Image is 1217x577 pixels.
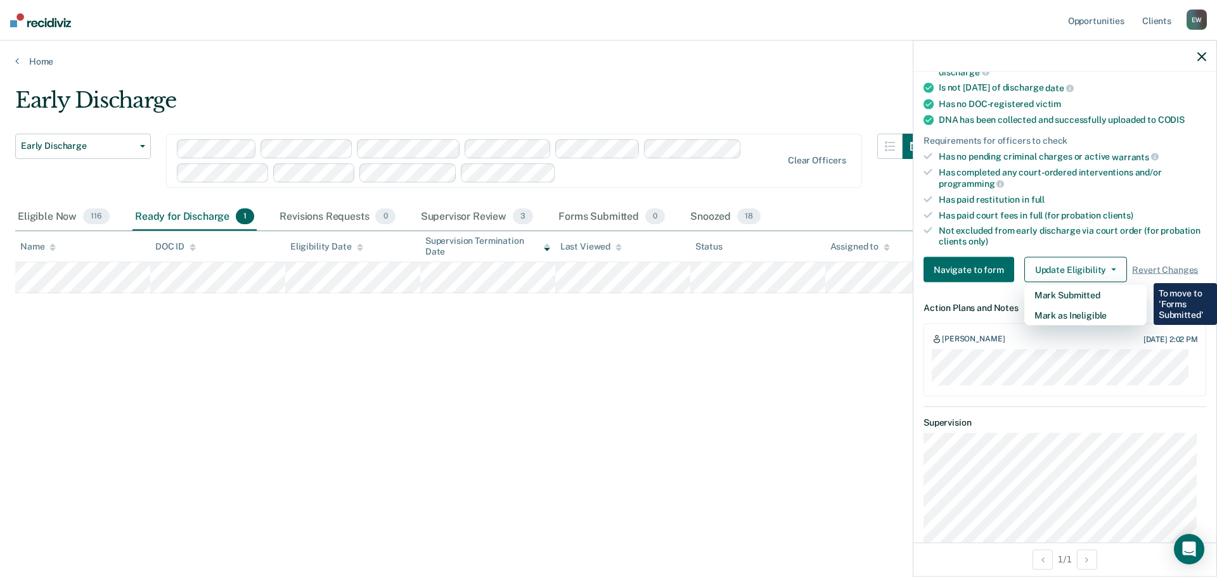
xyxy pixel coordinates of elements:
[1036,99,1061,109] span: victim
[277,203,397,231] div: Revisions Requests
[418,203,536,231] div: Supervisor Review
[924,417,1206,428] dt: Supervision
[155,241,196,252] div: DOC ID
[1031,194,1045,204] span: full
[1033,549,1053,569] button: Previous Opportunity
[83,208,110,225] span: 116
[236,208,254,225] span: 1
[939,225,1206,247] div: Not excluded from early discharge via court order (for probation clients
[425,236,550,257] div: Supervision Termination Date
[15,203,112,231] div: Eligible Now
[21,141,135,151] span: Early Discharge
[939,99,1206,110] div: Has no DOC-registered
[924,257,1019,282] a: Navigate to form link
[1024,257,1127,282] button: Update Eligibility
[939,210,1206,220] div: Has paid court fees in full (for probation
[942,334,1005,344] div: [PERSON_NAME]
[939,179,1004,189] span: programming
[20,241,56,252] div: Name
[10,13,71,27] img: Recidiviz
[1024,305,1147,326] button: Mark as Ineligible
[924,303,1206,314] dt: Action Plans and Notes
[969,236,988,246] span: only)
[645,208,665,225] span: 0
[939,167,1206,189] div: Has completed any court-ordered interventions and/or
[1132,264,1198,275] span: Revert Changes
[556,203,667,231] div: Forms Submitted
[688,203,763,231] div: Snoozed
[939,115,1206,125] div: DNA has been collected and successfully uploaded to
[924,136,1206,146] div: Requirements for officers to check
[788,155,846,166] div: Clear officers
[1143,334,1198,343] div: [DATE] 2:02 PM
[132,203,257,231] div: Ready for Discharge
[1045,83,1073,93] span: date
[939,194,1206,205] div: Has paid restitution in
[924,257,1014,282] button: Navigate to form
[830,241,890,252] div: Assigned to
[15,56,1202,67] a: Home
[1158,115,1185,125] span: CODIS
[1103,210,1133,220] span: clients)
[913,542,1216,576] div: 1 / 1
[1077,549,1097,569] button: Next Opportunity
[375,208,395,225] span: 0
[1024,285,1147,305] button: Mark Submitted
[737,208,761,225] span: 18
[560,241,622,252] div: Last Viewed
[1112,151,1159,162] span: warrants
[939,82,1206,94] div: Is not [DATE] of discharge
[1174,534,1204,564] div: Open Intercom Messenger
[695,241,723,252] div: Status
[290,241,363,252] div: Eligibility Date
[1187,10,1207,30] div: E W
[513,208,533,225] span: 3
[939,151,1206,162] div: Has no pending criminal charges or active
[15,87,928,124] div: Early Discharge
